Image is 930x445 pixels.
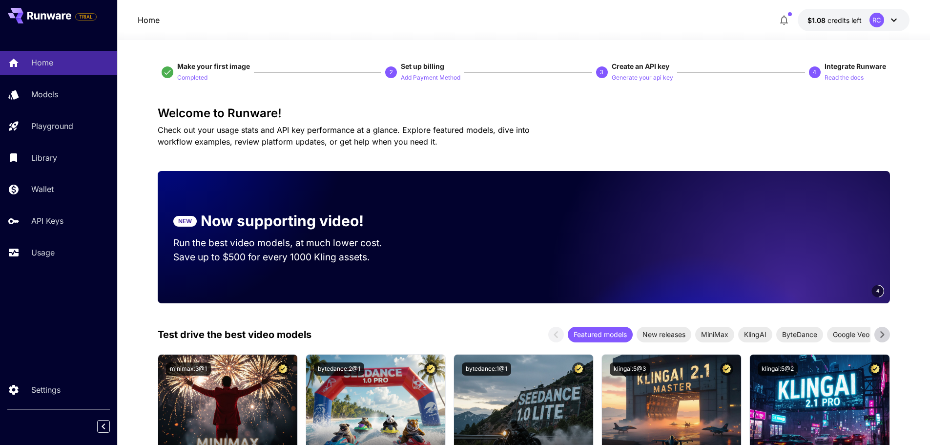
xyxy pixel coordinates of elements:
button: Completed [177,71,207,83]
span: Make your first image [177,62,250,70]
span: KlingAI [738,329,772,339]
button: bytedance:2@1 [314,362,364,376]
span: ByteDance [776,329,823,339]
img: tab_domain_overview_orange.svg [26,57,34,64]
div: KlingAI [738,327,772,342]
button: Certified Model – Vetted for best performance and includes a commercial license. [276,362,289,376]
p: 2 [390,68,393,77]
button: Collapse sidebar [97,420,110,433]
div: $1.076 [807,15,862,25]
span: Set up billing [401,62,444,70]
div: Featured models [568,327,633,342]
span: Google Veo [827,329,875,339]
span: MiniMax [695,329,734,339]
p: Library [31,152,57,164]
p: 3 [600,68,603,77]
button: Add Payment Method [401,71,460,83]
span: Integrate Runware [825,62,886,70]
span: Add your payment card to enable full platform functionality. [75,11,97,22]
div: Keywords by Traffic [108,58,165,64]
button: minimax:3@1 [166,362,211,376]
p: Usage [31,247,55,258]
span: Create an API key [612,62,669,70]
button: $1.076RC [798,9,909,31]
span: 4 [876,287,879,295]
p: Home [31,57,53,68]
p: Playground [31,120,73,132]
span: Featured models [568,329,633,339]
img: logo_orange.svg [16,16,23,23]
button: klingai:5@3 [610,362,650,376]
img: tab_keywords_by_traffic_grey.svg [97,57,105,64]
div: Domain Overview [37,58,87,64]
div: MiniMax [695,327,734,342]
nav: breadcrumb [138,14,160,26]
p: Now supporting video! [201,210,364,232]
button: bytedance:1@1 [462,362,511,376]
p: Test drive the best video models [158,327,311,342]
p: Completed [177,73,207,83]
span: Check out your usage stats and API key performance at a glance. Explore featured models, dive int... [158,125,530,147]
p: Add Payment Method [401,73,460,83]
a: Home [138,14,160,26]
div: Domain: [URL] [25,25,69,33]
button: Certified Model – Vetted for best performance and includes a commercial license. [720,362,733,376]
p: Models [31,88,58,100]
p: Wallet [31,183,54,195]
h3: Welcome to Runware! [158,106,890,120]
button: klingai:5@2 [758,362,798,376]
p: Settings [31,384,61,396]
span: New releases [637,329,691,339]
span: $1.08 [807,16,827,24]
button: Certified Model – Vetted for best performance and includes a commercial license. [572,362,585,376]
img: website_grey.svg [16,25,23,33]
div: ByteDance [776,327,823,342]
p: NEW [178,217,192,226]
p: Generate your api key [612,73,673,83]
button: Read the docs [825,71,864,83]
div: Google Veo [827,327,875,342]
span: credits left [827,16,862,24]
button: Certified Model – Vetted for best performance and includes a commercial license. [868,362,882,376]
p: Run the best video models, at much lower cost. [173,236,401,250]
div: RC [869,13,884,27]
div: Collapse sidebar [104,418,117,435]
div: New releases [637,327,691,342]
p: API Keys [31,215,63,227]
p: 4 [813,68,816,77]
span: TRIAL [76,13,96,21]
button: Certified Model – Vetted for best performance and includes a commercial license. [424,362,437,376]
p: Save up to $500 for every 1000 Kling assets. [173,250,401,264]
div: v 4.0.24 [27,16,48,23]
p: Read the docs [825,73,864,83]
button: Generate your api key [612,71,673,83]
